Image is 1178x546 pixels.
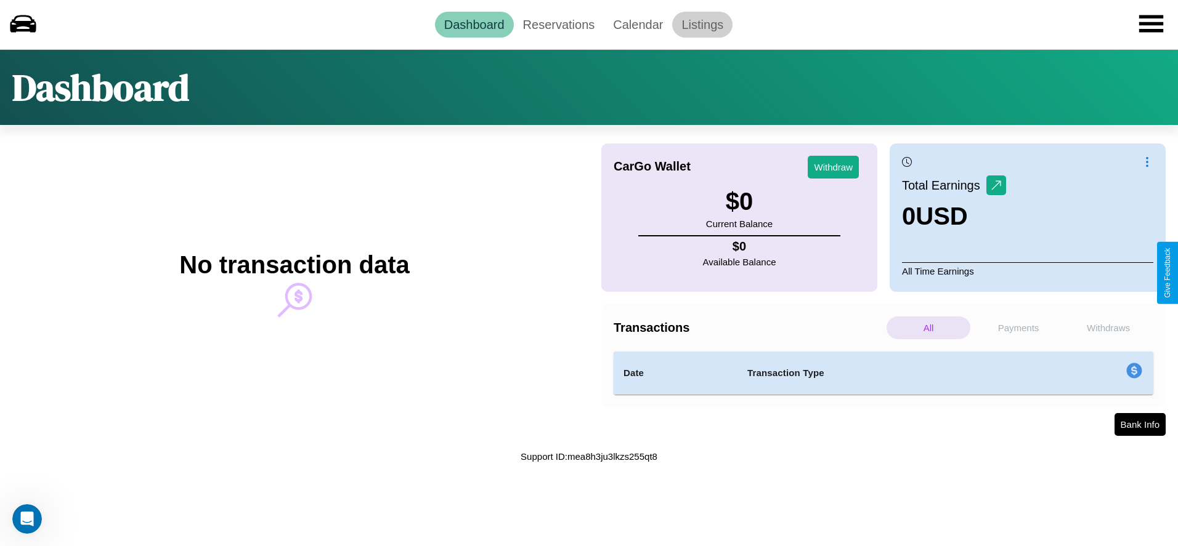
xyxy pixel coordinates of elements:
[703,254,776,270] p: Available Balance
[624,366,728,380] h4: Date
[706,188,773,215] h3: $ 0
[703,239,776,254] h4: $ 0
[902,174,986,196] p: Total Earnings
[12,62,189,113] h1: Dashboard
[1066,316,1150,339] p: Withdraws
[977,316,1060,339] p: Payments
[514,12,604,38] a: Reservations
[614,321,883,335] h4: Transactions
[902,262,1153,279] p: All Time Earnings
[614,351,1153,395] table: simple table
[1163,248,1172,298] div: Give Feedback
[521,448,657,465] p: Support ID: mea8h3ju3lkzs255qt8
[435,12,514,38] a: Dashboard
[887,316,970,339] p: All
[706,215,773,232] p: Current Balance
[808,156,859,179] button: Withdraw
[672,12,733,38] a: Listings
[179,251,409,279] h2: No transaction data
[1115,413,1166,436] button: Bank Info
[12,504,42,534] iframe: Intercom live chat
[902,203,1006,230] h3: 0 USD
[614,159,691,174] h4: CarGo Wallet
[604,12,672,38] a: Calendar
[747,366,1026,380] h4: Transaction Type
